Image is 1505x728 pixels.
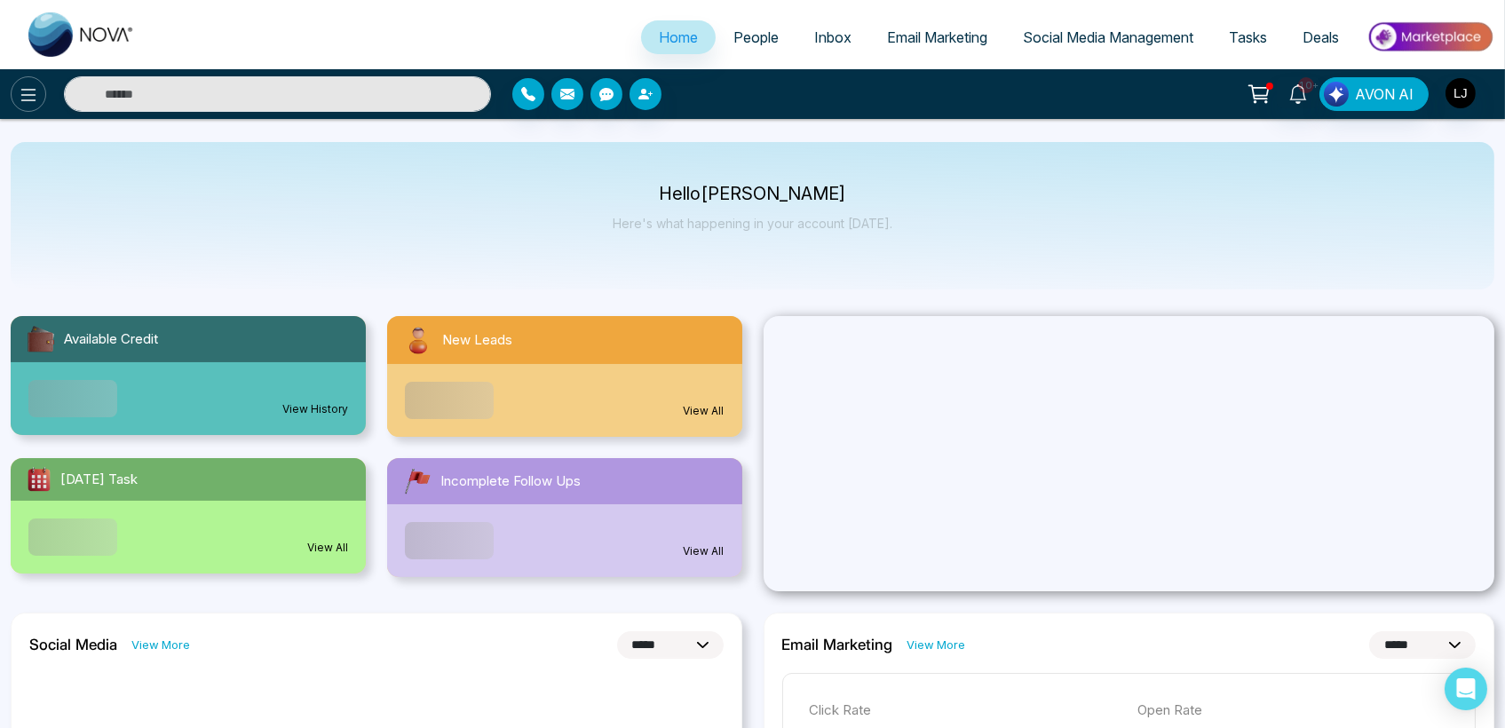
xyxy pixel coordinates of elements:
[1319,77,1429,111] button: AVON AI
[1324,82,1349,107] img: Lead Flow
[1277,77,1319,108] a: 10+
[1005,20,1211,54] a: Social Media Management
[1355,83,1414,105] span: AVON AI
[613,216,892,231] p: Here's what happening in your account [DATE].
[442,330,512,351] span: New Leads
[401,323,435,357] img: newLeads.svg
[659,28,698,46] span: Home
[684,543,725,559] a: View All
[1446,78,1476,108] img: User Avatar
[869,20,1005,54] a: Email Marketing
[1366,17,1494,57] img: Market-place.gif
[131,637,190,653] a: View More
[29,636,117,653] h2: Social Media
[282,401,348,417] a: View History
[1303,28,1339,46] span: Deals
[25,323,57,355] img: availableCredit.svg
[307,540,348,556] a: View All
[684,403,725,419] a: View All
[1285,20,1357,54] a: Deals
[401,465,433,497] img: followUps.svg
[64,329,158,350] span: Available Credit
[733,28,779,46] span: People
[782,636,893,653] h2: Email Marketing
[376,316,753,437] a: New LeadsView All
[376,458,753,577] a: Incomplete Follow UpsView All
[907,637,966,653] a: View More
[1137,700,1448,721] p: Open Rate
[25,465,53,494] img: todayTask.svg
[1298,77,1314,93] span: 10+
[1023,28,1193,46] span: Social Media Management
[60,470,138,490] span: [DATE] Task
[1229,28,1267,46] span: Tasks
[716,20,796,54] a: People
[1211,20,1285,54] a: Tasks
[814,28,852,46] span: Inbox
[796,20,869,54] a: Inbox
[810,700,1121,721] p: Click Rate
[28,12,135,57] img: Nova CRM Logo
[613,186,892,202] p: Hello [PERSON_NAME]
[1445,668,1487,710] div: Open Intercom Messenger
[887,28,987,46] span: Email Marketing
[641,20,716,54] a: Home
[440,471,581,492] span: Incomplete Follow Ups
